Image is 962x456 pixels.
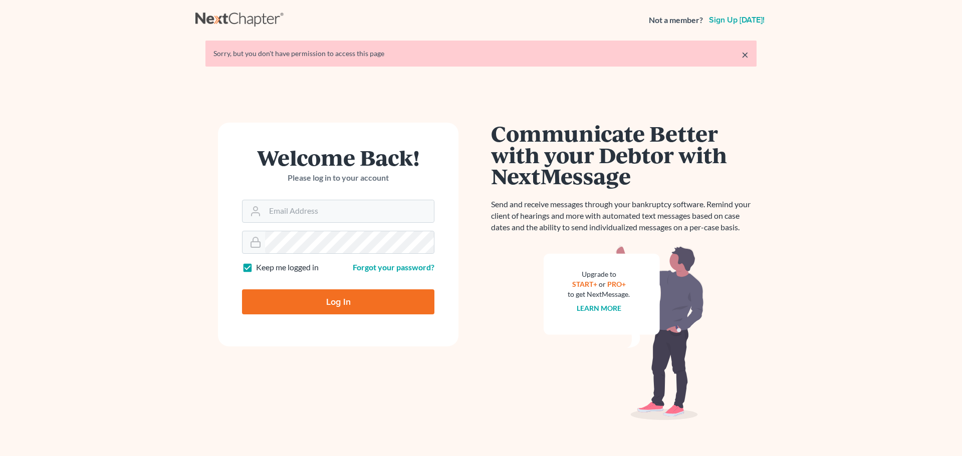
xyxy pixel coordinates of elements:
div: to get NextMessage. [568,289,630,299]
p: Send and receive messages through your bankruptcy software. Remind your client of hearings and mo... [491,199,757,233]
h1: Welcome Back! [242,147,434,168]
a: Sign up [DATE]! [707,16,767,24]
label: Keep me logged in [256,262,319,273]
a: START+ [572,280,597,288]
a: Learn more [577,304,621,312]
p: Please log in to your account [242,172,434,184]
span: or [599,280,606,288]
div: Sorry, but you don't have permission to access this page [213,49,749,59]
input: Log In [242,289,434,314]
a: Forgot your password? [353,262,434,272]
div: Upgrade to [568,269,630,279]
strong: Not a member? [649,15,703,26]
img: nextmessage_bg-59042aed3d76b12b5cd301f8e5b87938c9018125f34e5fa2b7a6b67550977c72.svg [544,245,704,420]
input: Email Address [265,200,434,222]
a: PRO+ [607,280,626,288]
h1: Communicate Better with your Debtor with NextMessage [491,123,757,187]
a: × [742,49,749,61]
